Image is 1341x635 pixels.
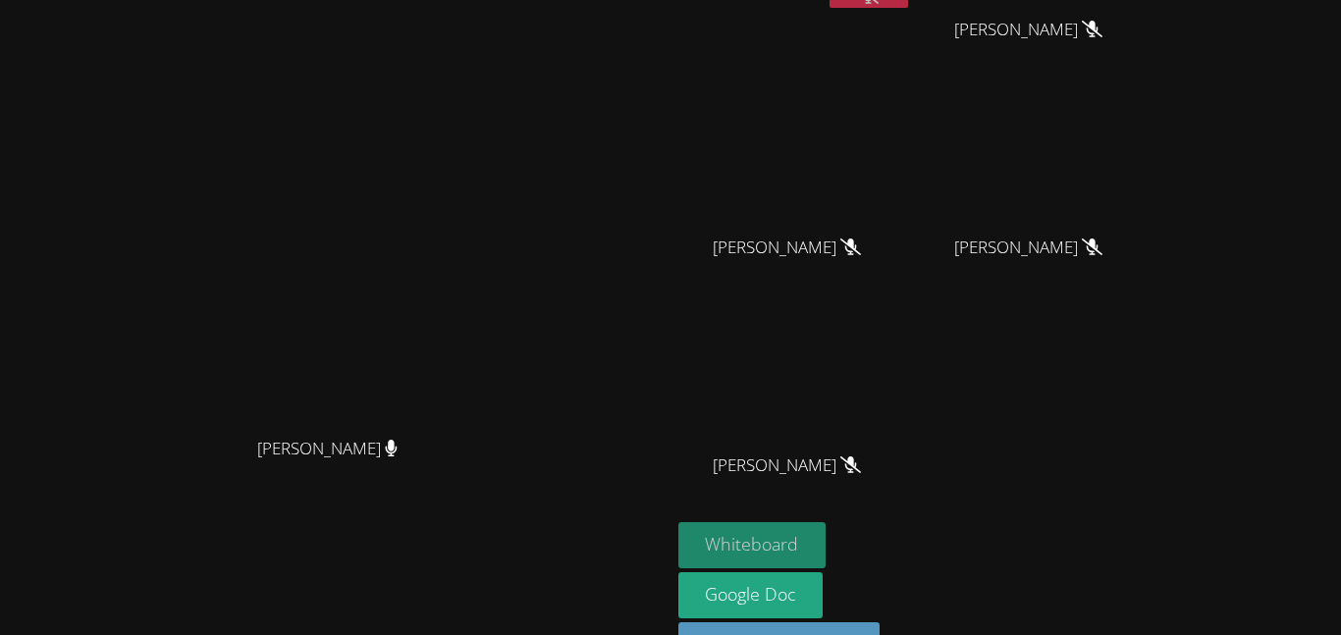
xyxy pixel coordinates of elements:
span: [PERSON_NAME] [954,16,1102,44]
span: [PERSON_NAME] [713,451,861,480]
button: Whiteboard [678,522,827,568]
span: [PERSON_NAME] [713,234,861,262]
a: Google Doc [678,572,824,618]
span: [PERSON_NAME] [954,234,1102,262]
span: [PERSON_NAME] [257,435,398,463]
